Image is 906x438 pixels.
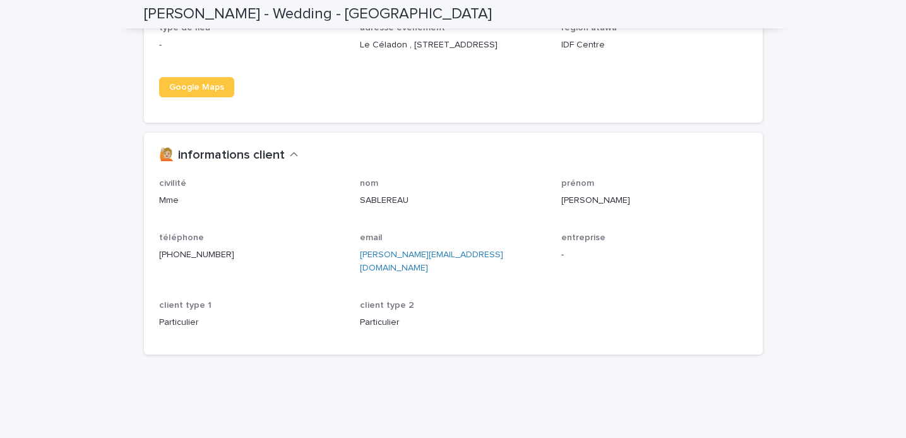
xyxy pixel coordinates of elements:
span: civilité [159,179,186,188]
p: SABLEREAU [360,194,546,207]
span: client type 2 [360,301,414,310]
p: IDF Centre [561,39,748,52]
span: email [360,233,383,242]
button: 🙋🏼 informations client [159,148,299,163]
p: Particulier [360,316,546,329]
p: - [561,248,748,262]
span: prénom [561,179,594,188]
span: nom [360,179,378,188]
a: [PHONE_NUMBER] [159,250,234,259]
span: Google Maps [169,83,224,92]
p: - [159,39,345,52]
p: [PERSON_NAME] [561,194,748,207]
h2: [PERSON_NAME] - Wedding - [GEOGRAPHIC_DATA] [144,5,492,23]
span: client type 1 [159,301,212,310]
a: Google Maps [159,77,234,97]
h2: 🙋🏼 informations client [159,148,285,163]
p: Mme [159,194,345,207]
span: entreprise [561,233,605,242]
span: téléphone [159,233,204,242]
a: [PERSON_NAME][EMAIL_ADDRESS][DOMAIN_NAME] [360,250,503,272]
p: Particulier [159,316,345,329]
p: Le Céladon , [STREET_ADDRESS] [360,39,546,52]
